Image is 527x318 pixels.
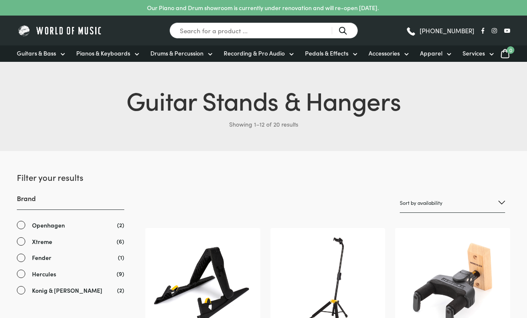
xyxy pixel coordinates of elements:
[17,193,124,210] h3: Brand
[507,46,514,54] span: 0
[420,49,442,58] span: Apparel
[32,269,56,279] span: Hercules
[17,253,124,262] a: Fender
[420,27,474,34] span: [PHONE_NUMBER]
[17,117,510,131] p: Showing 1–12 of 20 results
[117,220,124,229] span: (2)
[118,253,124,262] span: (1)
[17,49,56,58] span: Guitars & Bass
[32,220,65,230] span: Openhagen
[76,49,130,58] span: Pianos & Keyboards
[17,286,124,295] a: Konig & [PERSON_NAME]
[32,237,52,246] span: Xtreme
[150,49,203,58] span: Drums & Percussion
[17,269,124,279] a: Hercules
[169,22,358,39] input: Search for a product ...
[406,24,474,37] a: [PHONE_NUMBER]
[17,220,124,230] a: Openhagen
[32,286,102,295] span: Konig & [PERSON_NAME]
[17,237,124,246] a: Xtreme
[405,225,527,318] iframe: Chat with our support team
[17,193,124,295] div: Brand
[17,24,103,37] img: World of Music
[117,286,124,294] span: (2)
[224,49,285,58] span: Recording & Pro Audio
[17,171,124,183] h2: Filter your results
[117,269,124,278] span: (9)
[147,3,379,12] p: Our Piano and Drum showroom is currently under renovation and will re-open [DATE].
[17,82,510,117] h1: Guitar Stands & Hangers
[400,193,505,213] select: Shop order
[369,49,400,58] span: Accessories
[117,237,124,246] span: (6)
[32,253,51,262] span: Fender
[463,49,485,58] span: Services
[305,49,348,58] span: Pedals & Effects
